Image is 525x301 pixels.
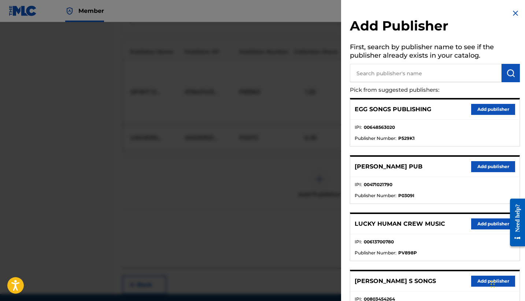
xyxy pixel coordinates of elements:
strong: 00471021790 [364,181,392,188]
p: EGG SONGS PUBLISHING [355,105,431,114]
span: IPI : [355,239,362,245]
button: Add publisher [471,218,515,229]
h2: Add Publisher [350,18,520,36]
button: Add publisher [471,104,515,115]
span: Publisher Number : [355,192,396,199]
p: [PERSON_NAME] PUB [355,162,422,171]
strong: 00648563020 [364,124,395,131]
button: Add publisher [471,276,515,287]
strong: 00613700780 [364,239,394,245]
p: Pick from suggested publishers: [350,82,478,98]
span: Publisher Number : [355,250,396,256]
img: Top Rightsholder [65,7,74,15]
iframe: Resource Center [504,192,525,253]
span: IPI : [355,181,362,188]
span: IPI : [355,124,362,131]
div: Drag [491,273,495,295]
p: [PERSON_NAME] S SONGS [355,277,436,286]
strong: PV898P [398,250,417,256]
strong: P529K1 [398,135,415,142]
span: Publisher Number : [355,135,396,142]
img: MLC Logo [9,6,37,16]
p: LUCKY HUMAN CREW MUSIC [355,220,445,228]
img: Search Works [506,69,515,77]
span: Member [78,7,104,15]
input: Search publisher's name [350,64,502,82]
iframe: Chat Widget [488,266,525,301]
strong: P0309I [398,192,414,199]
button: Add publisher [471,161,515,172]
h5: First, search by publisher name to see if the publisher already exists in your catalog. [350,41,520,64]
